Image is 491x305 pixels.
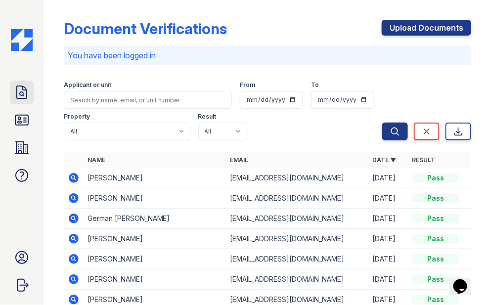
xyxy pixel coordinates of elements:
[84,249,226,269] td: [PERSON_NAME]
[84,229,226,249] td: [PERSON_NAME]
[226,188,368,209] td: [EMAIL_ADDRESS][DOMAIN_NAME]
[368,168,408,188] td: [DATE]
[412,173,459,183] div: Pass
[368,209,408,229] td: [DATE]
[84,269,226,290] td: [PERSON_NAME]
[412,254,459,264] div: Pass
[372,156,396,164] a: Date ▼
[412,274,459,284] div: Pass
[368,249,408,269] td: [DATE]
[198,113,217,121] label: Result
[226,209,368,229] td: [EMAIL_ADDRESS][DOMAIN_NAME]
[226,269,368,290] td: [EMAIL_ADDRESS][DOMAIN_NAME]
[226,168,368,188] td: [EMAIL_ADDRESS][DOMAIN_NAME]
[84,188,226,209] td: [PERSON_NAME]
[230,156,248,164] a: Email
[68,49,467,61] p: You have been logged in
[382,20,471,36] a: Upload Documents
[84,168,226,188] td: [PERSON_NAME]
[64,113,90,121] label: Property
[449,265,481,295] iframe: chat widget
[412,214,459,223] div: Pass
[226,249,368,269] td: [EMAIL_ADDRESS][DOMAIN_NAME]
[88,156,105,164] a: Name
[11,29,33,51] img: CE_Icon_Blue-c292c112584629df590d857e76928e9f676e5b41ef8f769ba2f05ee15b207248.png
[64,81,111,89] label: Applicant or unit
[412,234,459,244] div: Pass
[412,156,435,164] a: Result
[412,193,459,203] div: Pass
[240,81,255,89] label: From
[412,295,459,305] div: Pass
[311,81,319,89] label: To
[368,229,408,249] td: [DATE]
[64,91,232,109] input: Search by name, email, or unit number
[84,209,226,229] td: German [PERSON_NAME]
[64,20,227,38] div: Document Verifications
[368,188,408,209] td: [DATE]
[226,229,368,249] td: [EMAIL_ADDRESS][DOMAIN_NAME]
[368,269,408,290] td: [DATE]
